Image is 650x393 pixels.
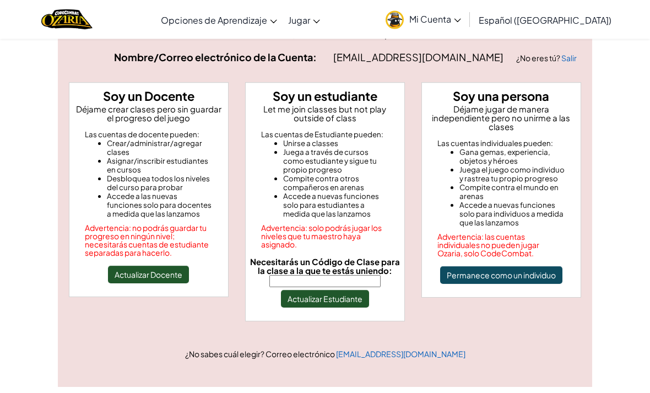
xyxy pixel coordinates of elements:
a: Salir [561,53,577,63]
img: Home [41,8,93,31]
a: Jugar [283,5,326,35]
div: Advertencia: solo podrás jugar los niveles que tu maestro haya asignado. [261,224,389,249]
li: Juega el juego como individuo y rastrea tu propio progreso [459,166,565,184]
div: Advertencia: las cuentas individuales no pueden jugar Ozaria, solo CodeCombat. [437,233,565,258]
p: Déjame jugar de manera independiente pero no unirme a las clases [426,105,576,132]
button: Actualizar Docente [108,266,189,284]
div: Advertencia: no podrás guardar tu progreso en ningún nivel; necesitarás cuentas de estudiante sep... [85,224,213,257]
a: Ozaria by CodeCombat logo [41,8,93,31]
span: ¿No eres tú? [516,53,561,63]
div: Las cuentas individuales pueden: [437,139,565,148]
strong: Soy un estudiante [273,89,377,104]
li: Gana gemas, experiencia, objetos y héroes [459,148,565,166]
li: Accede a nuevas funciones solo para individuos a medida que las lanzamos [459,201,565,228]
li: Juega a través de cursos como estudiante y sigue tu propio progreso [283,148,389,175]
li: Asignar/inscribir estudiantes en cursos [107,157,213,175]
input: Necesitarás un Código de Clase para la clase a la que te estás uniendo: [269,276,381,288]
li: Desbloquea todos los niveles del curso para probar [107,175,213,192]
strong: Nombre/Correo electrónico de la Cuenta: [114,51,317,64]
span: Necesitarás un Código de Clase para la clase a la que te estás uniendo: [250,257,400,276]
li: Compite contra el mundo en arenas [459,184,565,201]
li: Accede a las nuevas funciones solo para docentes a medida que las lanzamos [107,192,213,219]
span: Español ([GEOGRAPHIC_DATA]) [479,14,611,26]
span: Mi Cuenta [409,13,461,25]
strong: Soy un Docente [103,89,194,104]
span: ¿No sabes cuál elegir? Correo electrónico [185,349,336,359]
li: Crear/administrar/agregar clases [107,139,213,157]
div: Las cuentas de docente pueden: [85,131,213,139]
p: Let me join classes but not play outside of class [250,105,400,123]
p: Déjame crear clases pero sin guardar el progreso del juego [74,105,224,123]
a: Mi Cuenta [380,2,467,37]
a: Opciones de Aprendizaje [155,5,283,35]
span: Jugar [288,14,310,26]
img: avatar [386,11,404,29]
div: Las cuentas de Estudiante pueden: [261,131,389,139]
span: Opciones de Aprendizaje [161,14,267,26]
li: Compite contra otros compañeros en arenas [283,175,389,192]
button: Actualizar Estudiante [281,290,369,308]
span: [EMAIL_ADDRESS][DOMAIN_NAME] [333,51,505,64]
li: Accede a nuevas funciones solo para estudiantes a medida que las lanzamos [283,192,389,219]
button: Permanece como un individuo [440,267,562,284]
a: [EMAIL_ADDRESS][DOMAIN_NAME] [336,349,465,359]
a: Español ([GEOGRAPHIC_DATA]) [473,5,617,35]
li: Unirse a classes [283,139,389,148]
strong: Soy una persona [453,89,549,104]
